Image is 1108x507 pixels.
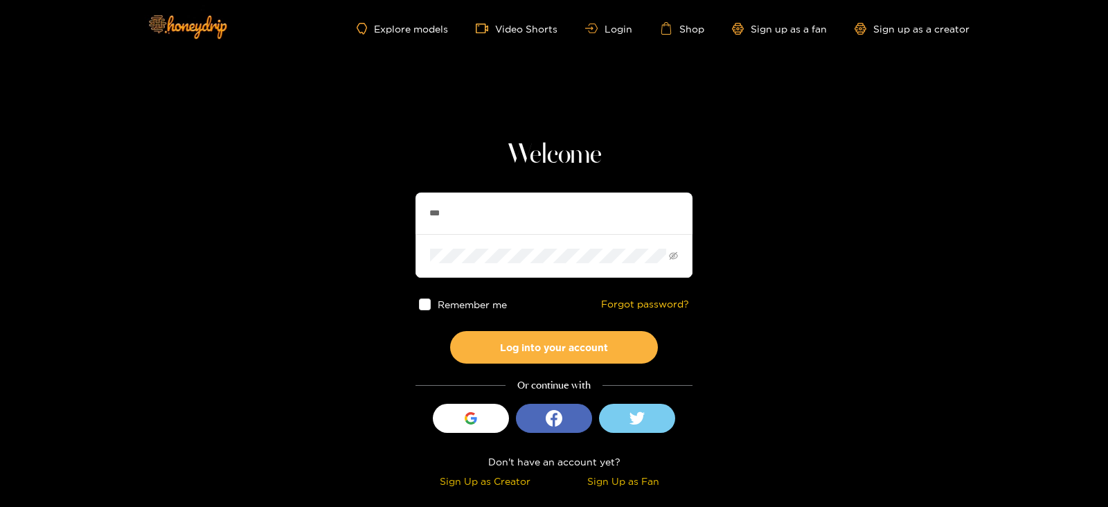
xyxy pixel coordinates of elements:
[601,299,689,310] a: Forgot password?
[585,24,632,34] a: Login
[476,22,557,35] a: Video Shorts
[476,22,495,35] span: video-camera
[419,473,551,489] div: Sign Up as Creator
[660,22,704,35] a: Shop
[855,23,969,35] a: Sign up as a creator
[557,473,689,489] div: Sign Up as Fan
[415,139,692,172] h1: Welcome
[357,23,448,35] a: Explore models
[438,299,507,310] span: Remember me
[669,251,678,260] span: eye-invisible
[450,331,658,364] button: Log into your account
[415,377,692,393] div: Or continue with
[415,454,692,470] div: Don't have an account yet?
[732,23,827,35] a: Sign up as a fan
